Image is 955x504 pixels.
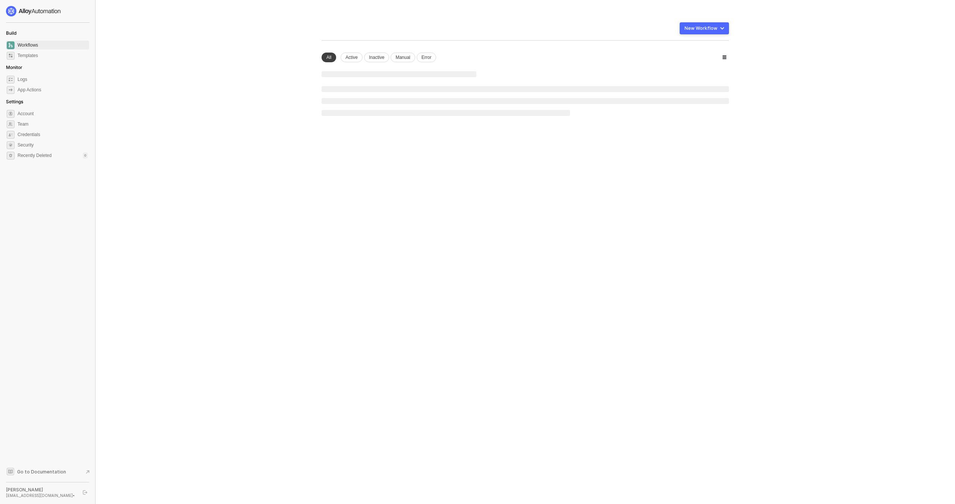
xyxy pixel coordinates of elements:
div: Error [417,53,436,62]
span: Team [18,120,88,129]
span: settings [7,152,15,160]
span: Recently Deleted [18,152,51,159]
span: Security [18,141,88,149]
span: Go to Documentation [17,469,66,475]
div: Manual [391,53,415,62]
div: App Actions [18,87,41,93]
div: 0 [83,152,88,158]
div: Inactive [364,53,389,62]
span: Account [18,109,88,118]
span: dashboard [7,41,15,49]
span: settings [7,110,15,118]
div: [EMAIL_ADDRESS][DOMAIN_NAME] • [6,493,76,498]
span: document-arrow [84,468,91,476]
span: Settings [6,99,23,104]
span: icon-logs [7,76,15,84]
div: Active [341,53,363,62]
span: marketplace [7,52,15,60]
span: Monitor [6,64,22,70]
button: New Workflow [680,22,729,34]
span: Templates [18,51,88,60]
span: icon-app-actions [7,86,15,94]
span: Credentials [18,130,88,139]
div: All [322,53,336,62]
span: logout [83,490,87,495]
div: [PERSON_NAME] [6,487,76,493]
span: team [7,120,15,128]
span: documentation [7,468,14,475]
img: logo [6,6,61,16]
span: credentials [7,131,15,139]
span: Build [6,30,16,36]
a: logo [6,6,89,16]
a: Knowledge Base [6,467,90,476]
span: security [7,141,15,149]
span: Workflows [18,41,88,50]
div: New Workflow [685,25,717,31]
span: Logs [18,75,88,84]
